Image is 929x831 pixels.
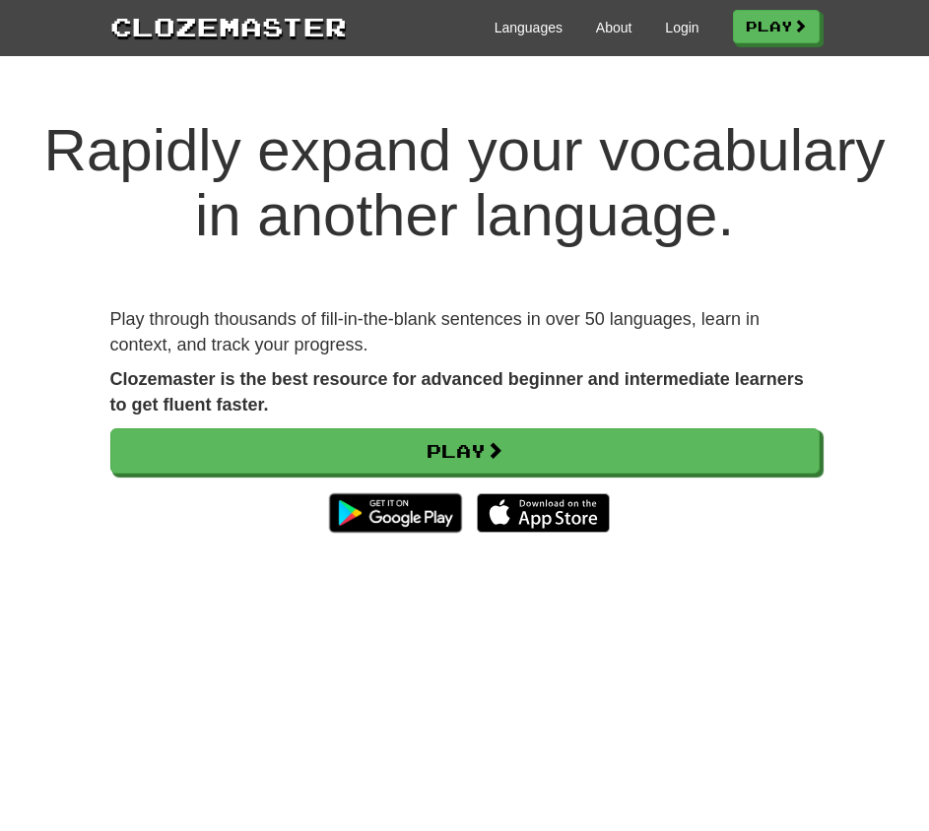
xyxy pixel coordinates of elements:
[477,493,610,533] img: Download_on_the_App_Store_Badge_US-UK_135x40-25178aeef6eb6b83b96f5f2d004eda3bffbb37122de64afbaef7...
[733,10,820,43] a: Play
[110,369,804,415] strong: Clozemaster is the best resource for advanced beginner and intermediate learners to get fluent fa...
[110,307,820,357] p: Play through thousands of fill-in-the-blank sentences in over 50 languages, learn in context, and...
[495,18,563,37] a: Languages
[110,8,347,44] a: Clozemaster
[319,483,472,543] img: Get it on Google Play
[665,18,698,37] a: Login
[110,428,820,474] a: Play
[596,18,632,37] a: About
